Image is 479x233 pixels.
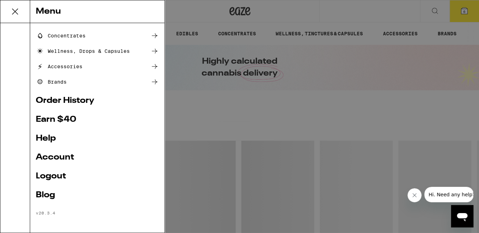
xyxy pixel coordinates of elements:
div: Brands [36,78,67,86]
a: Accessories [36,62,159,71]
a: Wellness, Drops & Capsules [36,47,159,55]
div: Concentrates [36,31,86,40]
a: Blog [36,191,159,199]
span: Hi. Need any help? [4,5,50,10]
div: Accessories [36,62,82,71]
a: Account [36,153,159,162]
a: Earn $ 40 [36,115,159,124]
a: Concentrates [36,31,159,40]
iframe: Message from company [424,187,473,202]
div: Menu [30,0,164,23]
a: Brands [36,78,159,86]
iframe: Close message [407,188,421,202]
a: Help [36,134,159,143]
a: Order History [36,97,159,105]
div: Wellness, Drops & Capsules [36,47,130,55]
span: v 20.3.4 [36,211,55,215]
iframe: Button to launch messaging window [451,205,473,227]
a: Logout [36,172,159,181]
